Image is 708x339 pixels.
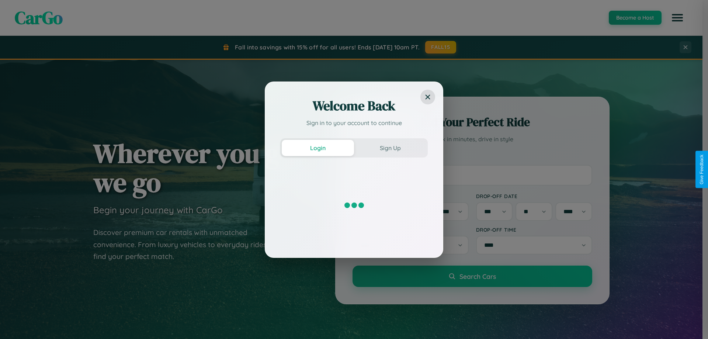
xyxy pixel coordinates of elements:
button: Login [282,140,354,156]
button: Sign Up [354,140,426,156]
div: Give Feedback [699,155,704,184]
iframe: Intercom live chat [7,314,25,332]
h2: Welcome Back [280,97,428,115]
p: Sign in to your account to continue [280,118,428,127]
